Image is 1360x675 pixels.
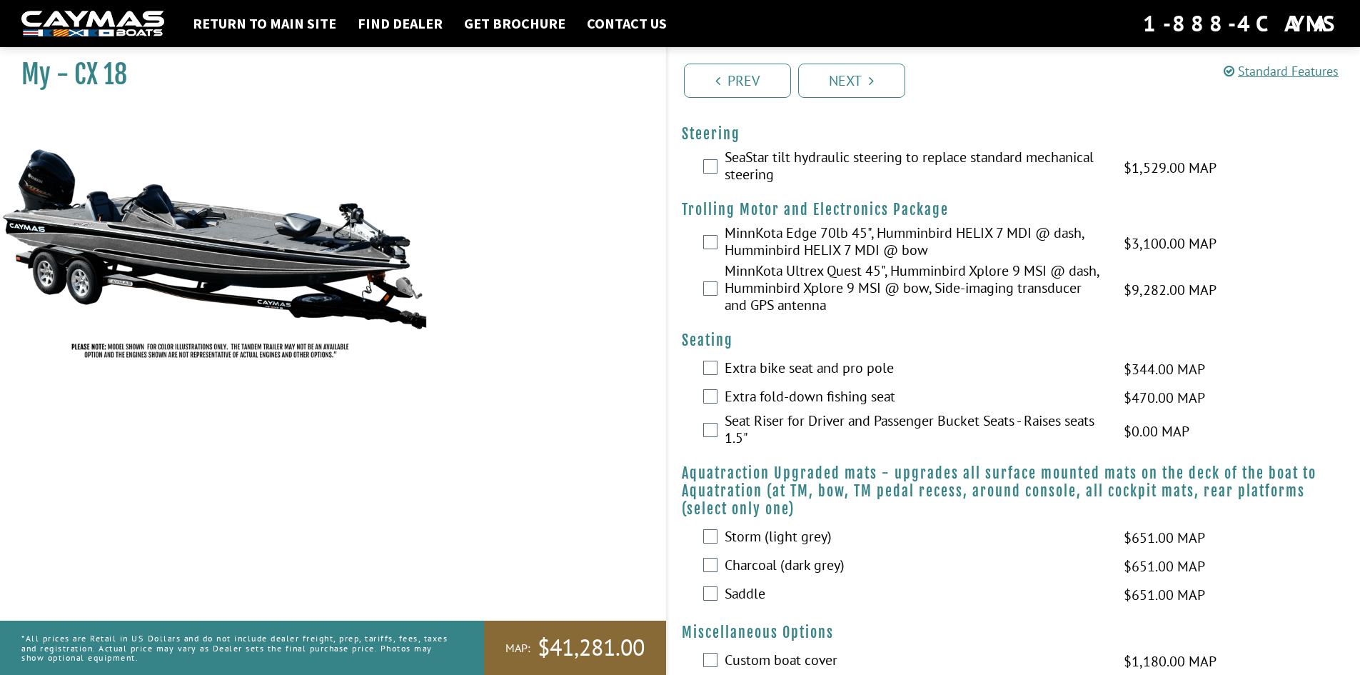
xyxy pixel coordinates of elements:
[21,59,630,91] h1: My - CX 18
[484,621,666,675] a: MAP:$41,281.00
[1224,63,1339,79] a: Standard Features
[725,359,1106,380] label: Extra bike seat and pro pole
[21,11,164,37] img: white-logo-c9c8dbefe5ff5ceceb0f0178aa75bf4bb51f6bca0971e226c86eb53dfe498488.png
[725,262,1106,317] label: MinnKota Ultrex Quest 45", Humminbird Xplore 9 MSI @ dash, Humminbird Xplore 9 MSI @ bow, Side-im...
[1124,157,1217,179] span: $1,529.00 MAP
[725,412,1106,450] label: Seat Riser for Driver and Passenger Bucket Seats - Raises seats 1.5"
[682,331,1346,349] h4: Seating
[1124,651,1217,672] span: $1,180.00 MAP
[1124,556,1205,577] span: $651.00 MAP
[1124,279,1217,301] span: $9,282.00 MAP
[1143,8,1339,39] div: 1-888-4CAYMAS
[725,388,1106,409] label: Extra fold-down fishing seat
[1124,359,1205,380] span: $344.00 MAP
[725,149,1106,186] label: SeaStar tilt hydraulic steering to replace standard mechanical steering
[186,14,343,33] a: Return to main site
[725,556,1106,577] label: Charcoal (dark grey)
[725,651,1106,672] label: Custom boat cover
[538,633,645,663] span: $41,281.00
[725,585,1106,606] label: Saddle
[1124,527,1205,549] span: $651.00 MAP
[682,624,1346,641] h4: Miscellaneous Options
[580,14,674,33] a: Contact Us
[351,14,450,33] a: Find Dealer
[505,641,530,656] span: MAP:
[1124,421,1189,442] span: $0.00 MAP
[682,125,1346,143] h4: Steering
[457,14,573,33] a: Get Brochure
[1124,233,1217,254] span: $3,100.00 MAP
[1124,387,1205,409] span: $470.00 MAP
[682,464,1346,518] h4: Aquatraction Upgraded mats - upgrades all surface mounted mats on the deck of the boat to Aquatra...
[725,224,1106,262] label: MinnKota Edge 70lb 45", Humminbird HELIX 7 MDI @ dash, Humminbird HELIX 7 MDI @ bow
[682,201,1346,219] h4: Trolling Motor and Electronics Package
[21,626,452,669] p: *All prices are Retail in US Dollars and do not include dealer freight, prep, tariffs, fees, taxe...
[1124,584,1205,606] span: $651.00 MAP
[684,64,791,98] a: Prev
[798,64,905,98] a: Next
[725,528,1106,549] label: Storm (light grey)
